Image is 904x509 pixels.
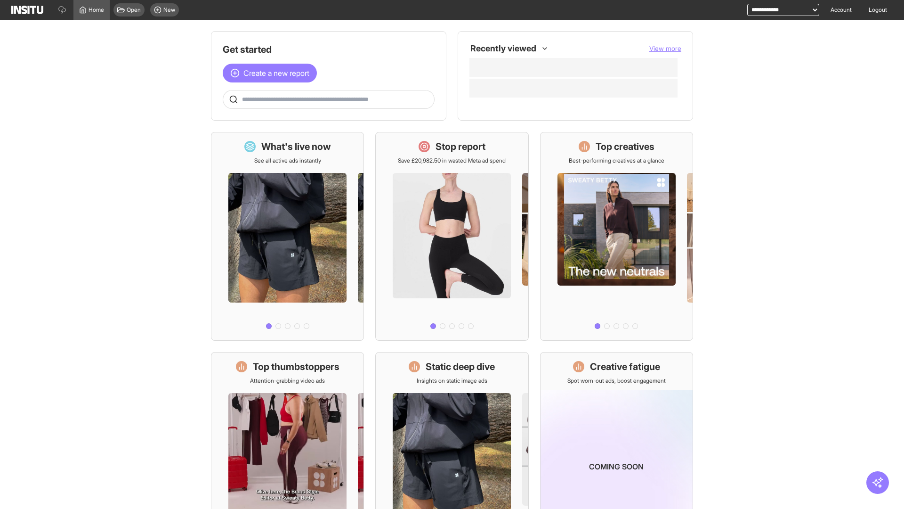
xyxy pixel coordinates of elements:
p: Best-performing creatives at a glance [569,157,664,164]
span: View more [649,44,681,52]
a: What's live nowSee all active ads instantly [211,132,364,341]
button: Create a new report [223,64,317,82]
p: Save £20,982.50 in wasted Meta ad spend [398,157,506,164]
p: Attention-grabbing video ads [250,377,325,385]
button: View more [649,44,681,53]
p: Insights on static image ads [417,377,487,385]
a: Stop reportSave £20,982.50 in wasted Meta ad spend [375,132,528,341]
span: New [163,6,175,14]
h1: Stop report [436,140,485,153]
h1: Top creatives [596,140,654,153]
h1: Static deep dive [426,360,495,373]
p: See all active ads instantly [254,157,321,164]
h1: Get started [223,43,435,56]
img: Logo [11,6,43,14]
h1: Top thumbstoppers [253,360,339,373]
h1: What's live now [261,140,331,153]
span: Home [89,6,104,14]
a: Top creativesBest-performing creatives at a glance [540,132,693,341]
span: Create a new report [243,67,309,79]
span: Open [127,6,141,14]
